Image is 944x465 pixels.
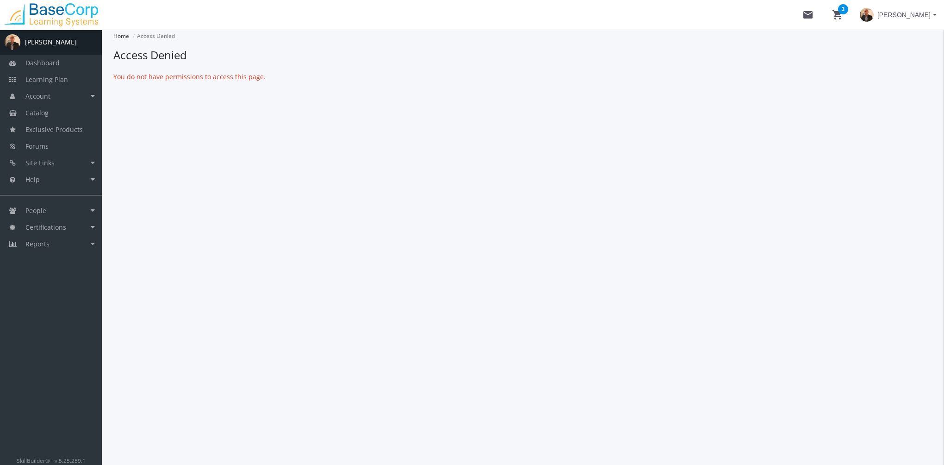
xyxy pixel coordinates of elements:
img: profilePicture.png [5,34,20,50]
h1: Access Denied [113,47,932,63]
a: Home [113,32,129,40]
span: Dashboard [25,58,60,67]
span: Reports [25,239,50,248]
span: Help [25,175,40,184]
span: Exclusive Products [25,125,83,134]
div: [PERSON_NAME] [25,38,77,47]
span: Certifications [25,223,66,232]
mat-icon: mail [802,9,814,20]
span: Account [25,92,50,101]
li: Access Denied [130,30,175,43]
mat-icon: shopping_cart [832,9,843,20]
span: Site Links [25,158,55,167]
span: Catalog [25,108,49,117]
span: Forums [25,142,49,151]
span: People [25,206,46,215]
span: Learning Plan [25,75,68,84]
p: You do not have permissions to access this page. [113,72,932,82]
span: [PERSON_NAME] [877,6,931,23]
small: SkillBuilder® - v.5.25.259.1 [17,457,86,464]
